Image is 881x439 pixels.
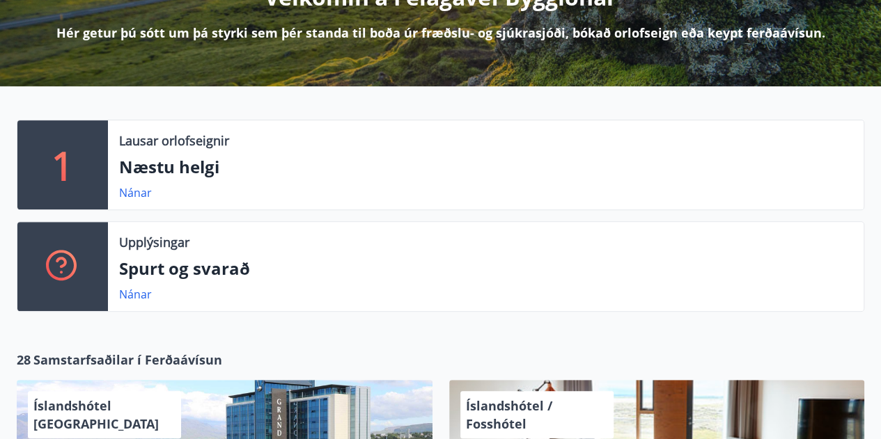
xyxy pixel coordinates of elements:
p: 1 [52,138,74,191]
span: 28 [17,351,31,369]
p: Hér getur þú sótt um þá styrki sem þér standa til boða úr fræðslu- og sjúkrasjóði, bókað orlofsei... [56,24,825,42]
span: Íslandshótel [GEOGRAPHIC_DATA] [33,397,159,432]
p: Lausar orlofseignir [119,131,229,150]
a: Nánar [119,185,152,200]
p: Upplýsingar [119,233,189,251]
p: Spurt og svarað [119,257,852,280]
a: Nánar [119,287,152,302]
span: Íslandshótel / Fosshótel [466,397,552,432]
span: Samstarfsaðilar í Ferðaávísun [33,351,222,369]
p: Næstu helgi [119,155,852,179]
